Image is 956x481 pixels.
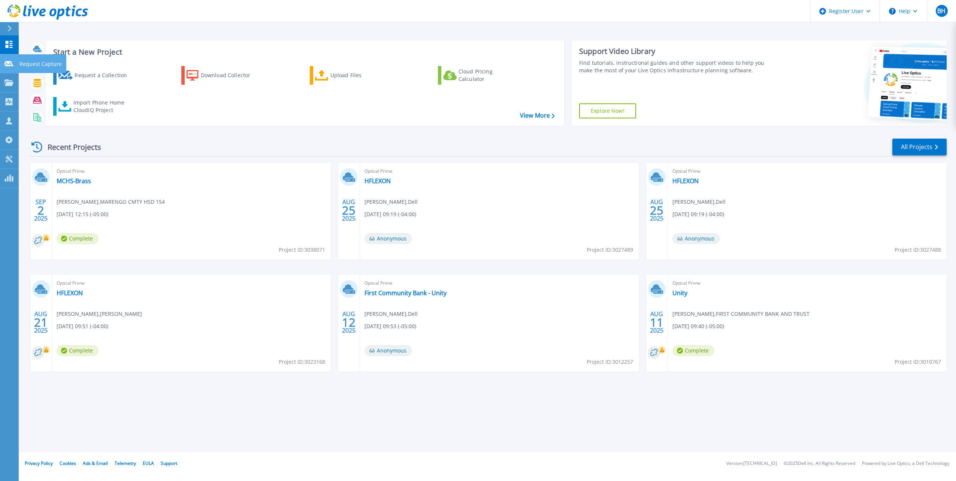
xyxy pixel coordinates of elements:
[57,177,91,185] a: MCHS-Brass
[342,319,356,326] span: 12
[83,460,108,466] a: Ads & Email
[364,198,418,206] span: [PERSON_NAME] , Dell
[364,167,634,175] span: Optical Prime
[34,319,48,326] span: 21
[672,310,810,318] span: [PERSON_NAME] , FIRST COMMUNITY BANK AND TRUST
[892,139,947,155] a: All Projects
[672,167,942,175] span: Optical Prime
[579,46,773,56] div: Support Video Library
[57,279,326,287] span: Optical Prime
[19,54,62,74] p: Request Capture
[579,103,636,118] a: Explore Now!
[201,68,261,83] div: Download Collector
[330,68,390,83] div: Upload Files
[342,309,356,336] div: AUG 2025
[115,460,136,466] a: Telemetry
[672,177,699,185] a: HFLEXON
[29,138,111,156] div: Recent Projects
[75,68,134,83] div: Request a Collection
[161,460,177,466] a: Support
[438,66,521,85] a: Cloud Pricing Calculator
[342,207,356,214] span: 25
[57,210,108,218] span: [DATE] 12:15 (-05:00)
[364,177,391,185] a: HFLEXON
[672,279,942,287] span: Optical Prime
[862,461,949,466] li: Powered by Live Optics, a Dell Technology
[364,345,412,356] span: Anonymous
[57,310,142,318] span: [PERSON_NAME] , [PERSON_NAME]
[650,207,663,214] span: 25
[364,322,416,330] span: [DATE] 09:53 (-05:00)
[672,210,724,218] span: [DATE] 09:19 (-04:00)
[34,309,48,336] div: AUG 2025
[364,310,418,318] span: [PERSON_NAME] , Dell
[310,66,393,85] a: Upload Files
[34,197,48,224] div: SEP 2025
[342,197,356,224] div: AUG 2025
[650,319,663,326] span: 11
[37,207,44,214] span: 2
[650,197,664,224] div: AUG 2025
[60,460,76,466] a: Cookies
[587,358,633,366] span: Project ID: 3012257
[895,246,941,254] span: Project ID: 3027488
[587,246,633,254] span: Project ID: 3027489
[53,66,137,85] a: Request a Collection
[57,289,83,297] a: HFLEXON
[57,345,99,356] span: Complete
[279,358,325,366] span: Project ID: 3023168
[57,233,99,244] span: Complete
[520,112,555,119] a: View More
[57,322,108,330] span: [DATE] 09:51 (-04:00)
[650,309,664,336] div: AUG 2025
[57,167,326,175] span: Optical Prime
[937,8,946,14] span: BH
[364,210,416,218] span: [DATE] 09:19 (-04:00)
[726,461,777,466] li: Version: [TECHNICAL_ID]
[73,99,132,114] div: Import Phone Home CloudIQ Project
[53,48,554,56] h3: Start a New Project
[364,289,447,297] a: First Community Bank - Unity
[143,460,154,466] a: EULA
[364,279,634,287] span: Optical Prime
[279,246,325,254] span: Project ID: 3038071
[579,59,773,74] div: Find tutorials, instructional guides and other support videos to help you make the most of your L...
[57,198,165,206] span: [PERSON_NAME] , MARENGO CMTY HSD 154
[672,198,726,206] span: [PERSON_NAME] , Dell
[672,233,720,244] span: Anonymous
[672,289,687,297] a: Unity
[25,460,53,466] a: Privacy Policy
[672,345,714,356] span: Complete
[181,66,265,85] a: Download Collector
[364,233,412,244] span: Anonymous
[672,322,724,330] span: [DATE] 09:40 (-05:00)
[459,68,518,83] div: Cloud Pricing Calculator
[784,461,855,466] li: © 2025 Dell Inc. All Rights Reserved
[895,358,941,366] span: Project ID: 3010767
